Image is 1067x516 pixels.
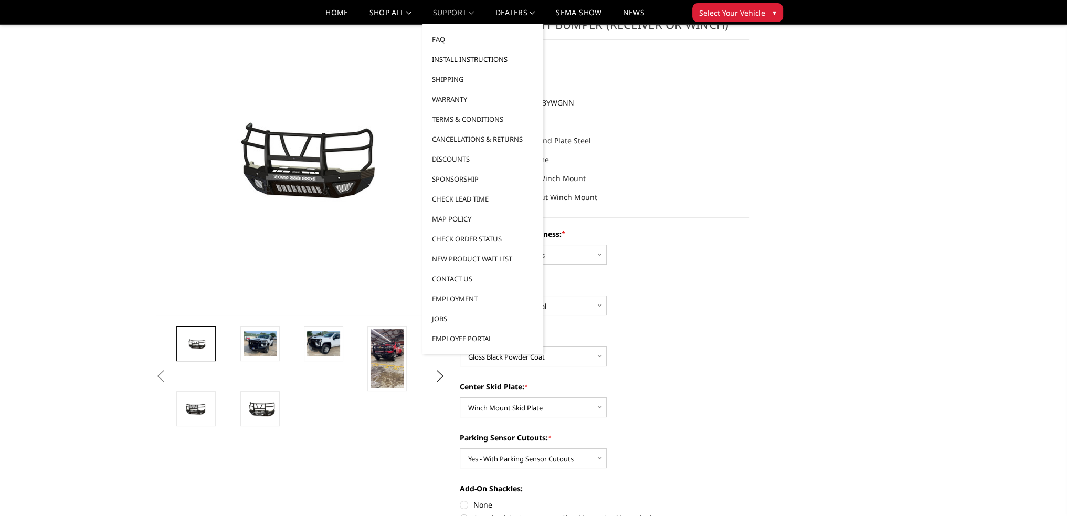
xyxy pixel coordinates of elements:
[460,228,749,239] label: Camera Relocation Harness:
[460,279,749,290] label: Center Grill Mesh:
[460,499,749,510] label: None
[427,249,539,269] a: New Product Wait List
[699,7,765,18] span: Select Your Vehicle
[427,29,539,49] a: FAQ
[156,1,446,315] a: 2024-2025 Chevrolet 2500-3500 - T2 Series - Extreme Front Bumper (receiver or winch)
[427,309,539,329] a: Jobs
[371,329,404,388] img: 2024-2025 Chevrolet 2500-3500 - T2 Series - Extreme Front Bumper (receiver or winch)
[427,89,539,109] a: Warranty
[427,149,539,169] a: Discounts
[153,368,169,384] button: Previous
[692,3,783,22] button: Select Your Vehicle
[244,399,277,418] img: 2024-2025 Chevrolet 2500-3500 - T2 Series - Extreme Front Bumper (receiver or winch)
[369,9,412,24] a: shop all
[244,331,277,356] img: 2024-2025 Chevrolet 2500-3500 - T2 Series - Extreme Front Bumper (receiver or winch)
[325,9,348,24] a: Home
[460,432,749,443] label: Parking Sensor Cutouts:
[179,336,213,351] img: 2024-2025 Chevrolet 2500-3500 - T2 Series - Extreme Front Bumper (receiver or winch)
[427,289,539,309] a: Employment
[520,169,586,188] dd: With Winch Mount
[427,49,539,69] a: Install Instructions
[622,9,644,24] a: News
[427,209,539,229] a: MAP Policy
[460,330,749,341] label: Powder Coat Finish:
[495,9,535,24] a: Dealers
[307,331,340,356] img: 2024-2025 Chevrolet 2500-3500 - T2 Series - Extreme Front Bumper (receiver or winch)
[520,188,597,207] dd: Without Winch Mount
[427,229,539,249] a: Check Order Status
[520,131,591,150] dd: Diamond Plate Steel
[1015,466,1067,516] iframe: Chat Widget
[427,269,539,289] a: Contact Us
[433,9,474,24] a: Support
[520,93,574,112] dd: EEC24BYWGNN
[427,129,539,149] a: Cancellations & Returns
[427,169,539,189] a: Sponsorship
[432,368,448,384] button: Next
[460,381,749,392] label: Center Skid Plate:
[427,109,539,129] a: Terms & Conditions
[427,329,539,349] a: Employee Portal
[773,7,776,18] span: ▾
[427,189,539,209] a: Check Lead Time
[179,400,213,417] img: 2024-2025 Chevrolet 2500-3500 - T2 Series - Extreme Front Bumper (receiver or winch)
[427,69,539,89] a: Shipping
[556,9,601,24] a: SEMA Show
[460,483,749,494] label: Add-On Shackles:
